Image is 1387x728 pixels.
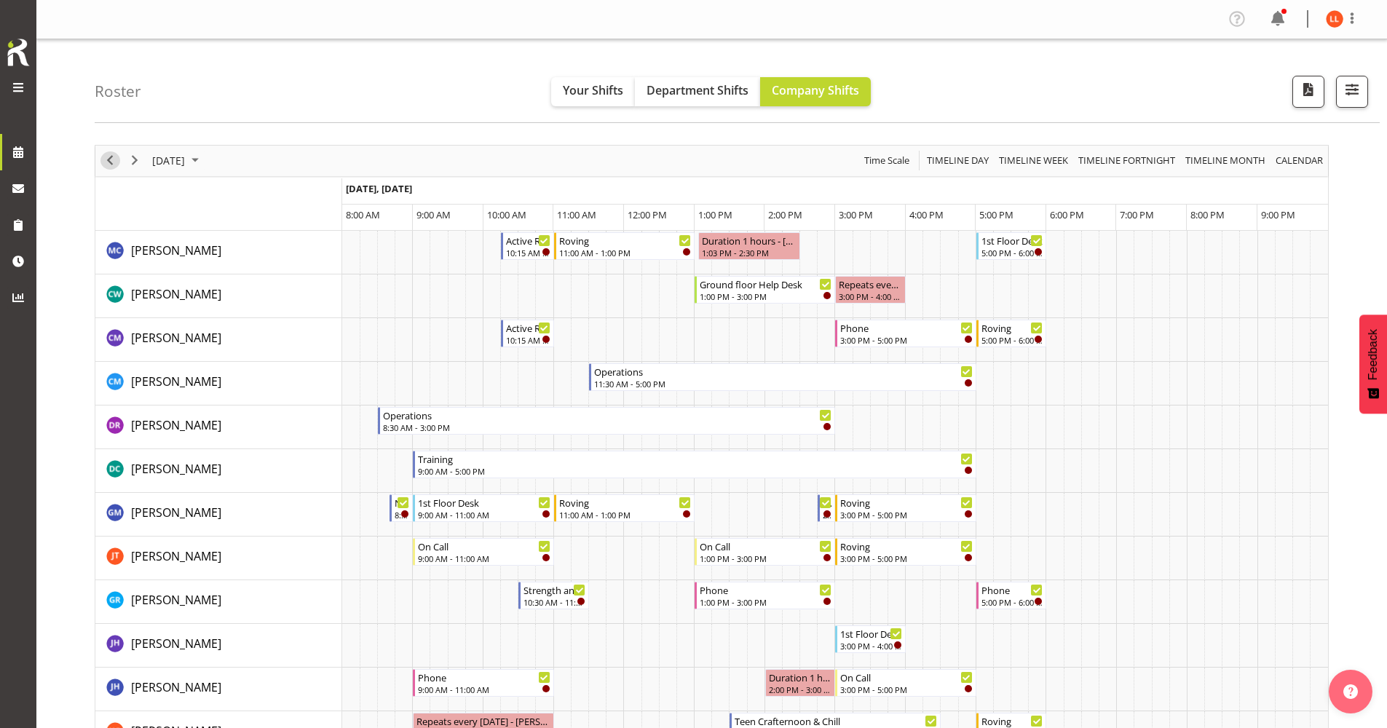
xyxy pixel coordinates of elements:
span: Company Shifts [772,82,859,98]
div: Roving [840,495,972,510]
div: 3:00 PM - 5:00 PM [840,509,972,521]
div: 8:30 AM - 3:00 PM [383,422,831,433]
div: 9:00 AM - 11:00 AM [418,509,550,521]
div: Aurora Catu"s event - Roving Begin From Tuesday, September 23, 2025 at 11:00:00 AM GMT+12:00 Ends... [554,232,695,260]
span: Your Shifts [563,82,623,98]
td: Cindy Mulrooney resource [95,362,342,405]
div: Phone [418,670,550,684]
div: 8:40 AM - 9:00 AM [395,509,409,521]
div: 10:15 AM - 11:00 AM [506,334,550,346]
span: Department Shifts [647,82,748,98]
span: [PERSON_NAME] [131,505,221,521]
div: previous period [98,146,122,176]
span: [PERSON_NAME] [131,373,221,389]
button: Company Shifts [760,77,871,106]
a: [PERSON_NAME] [131,329,221,347]
span: Time Scale [863,151,911,170]
button: Previous [100,151,120,170]
span: [PERSON_NAME] [131,286,221,302]
div: Jill Harpur"s event - 1st Floor Desk Begin From Tuesday, September 23, 2025 at 3:00:00 PM GMT+12:... [835,625,906,653]
span: [PERSON_NAME] [131,679,221,695]
div: 9:00 AM - 5:00 PM [418,465,973,477]
span: Timeline Fortnight [1077,151,1177,170]
div: Ground floor Help Desk [700,277,831,291]
div: Phone [981,582,1043,597]
a: [PERSON_NAME] [131,635,221,652]
div: 3:00 PM - 5:00 PM [840,553,972,564]
div: Donald Cunningham"s event - Training Begin From Tuesday, September 23, 2025 at 9:00:00 AM GMT+12:... [413,451,976,478]
span: 8:00 PM [1190,208,1225,221]
td: Grace Roscoe-Squires resource [95,580,342,624]
div: 3:00 PM - 4:00 PM [840,640,902,652]
div: 5:00 PM - 6:00 PM [981,334,1043,346]
span: 5:00 PM [979,208,1013,221]
div: Glen Tomlinson"s event - On Call Begin From Tuesday, September 23, 2025 at 9:00:00 AM GMT+12:00 E... [413,538,553,566]
div: next period [122,146,147,176]
div: 3:00 PM - 4:00 PM [839,290,902,302]
div: Debra Robinson"s event - Operations Begin From Tuesday, September 23, 2025 at 8:30:00 AM GMT+12:0... [378,407,835,435]
button: Filter Shifts [1336,76,1368,108]
span: 10:00 AM [487,208,526,221]
button: Timeline Day [925,151,992,170]
div: Repeats every [DATE] - [PERSON_NAME] [839,277,902,291]
td: Catherine Wilson resource [95,274,342,318]
td: Debra Robinson resource [95,405,342,449]
div: 9:00 AM - 11:00 AM [418,553,550,564]
div: 1:00 PM - 3:00 PM [700,596,831,608]
div: Teen Crafternoon & Chill [735,713,937,728]
div: Roving [840,539,972,553]
div: New book tagging [823,495,831,510]
span: 12:00 PM [628,208,667,221]
div: Jillian Hunter"s event - Phone Begin From Tuesday, September 23, 2025 at 9:00:00 AM GMT+12:00 End... [413,669,553,697]
span: 2:00 PM [768,208,802,221]
div: On Call [840,670,972,684]
div: Roving [981,320,1043,335]
a: [PERSON_NAME] [131,460,221,478]
a: [PERSON_NAME] [131,547,221,565]
button: Time Scale [862,151,912,170]
div: Roving [559,495,691,510]
div: Aurora Catu"s event - Duration 1 hours - Aurora Catu Begin From Tuesday, September 23, 2025 at 1:... [698,232,800,260]
img: lynette-lockett11677.jpg [1326,10,1343,28]
div: 2:45 PM - 3:00 PM [823,509,831,521]
span: [PERSON_NAME] [131,636,221,652]
div: Gabriel McKay Smith"s event - Roving Begin From Tuesday, September 23, 2025 at 11:00:00 AM GMT+12... [554,494,695,522]
div: Cindy Mulrooney"s event - Operations Begin From Tuesday, September 23, 2025 at 11:30:00 AM GMT+12... [589,363,976,391]
div: Catherine Wilson"s event - Repeats every tuesday - Catherine Wilson Begin From Tuesday, September... [835,276,906,304]
td: Gabriel McKay Smith resource [95,493,342,537]
a: [PERSON_NAME] [131,678,221,696]
span: 7:00 PM [1120,208,1154,221]
span: 6:00 PM [1050,208,1084,221]
button: September 2025 [150,151,205,170]
a: [PERSON_NAME] [131,373,221,390]
span: 3:00 PM [839,208,873,221]
div: 11:30 AM - 5:00 PM [594,378,973,389]
span: 8:00 AM [346,208,380,221]
a: [PERSON_NAME] [131,504,221,521]
a: [PERSON_NAME] [131,591,221,609]
div: 5:00 PM - 6:00 PM [981,247,1043,258]
div: Chamique Mamolo"s event - Roving Begin From Tuesday, September 23, 2025 at 5:00:00 PM GMT+12:00 E... [976,320,1047,347]
td: Donald Cunningham resource [95,449,342,493]
div: Roving [981,713,1043,728]
button: Timeline Month [1183,151,1268,170]
button: Next [125,151,145,170]
div: Active Rhyming [506,320,550,335]
div: Gabriel McKay Smith"s event - New book tagging Begin From Tuesday, September 23, 2025 at 2:45:00 ... [818,494,835,522]
span: [DATE], [DATE] [346,182,412,195]
div: 1st Floor Desk [418,495,550,510]
div: Grace Roscoe-Squires"s event - Phone Begin From Tuesday, September 23, 2025 at 1:00:00 PM GMT+12:... [695,582,835,609]
div: Gabriel McKay Smith"s event - Roving Begin From Tuesday, September 23, 2025 at 3:00:00 PM GMT+12:... [835,494,976,522]
h4: Roster [95,83,141,100]
div: Jillian Hunter"s event - Duration 1 hours - Jillian Hunter Begin From Tuesday, September 23, 2025... [765,669,836,697]
span: 1:00 PM [698,208,732,221]
span: Feedback [1367,329,1380,380]
div: September 23, 2025 [147,146,208,176]
div: Roving [559,233,691,248]
div: 3:00 PM - 5:00 PM [840,684,972,695]
span: 9:00 PM [1261,208,1295,221]
a: [PERSON_NAME] [131,242,221,259]
div: Chamique Mamolo"s event - Phone Begin From Tuesday, September 23, 2025 at 3:00:00 PM GMT+12:00 En... [835,320,976,347]
span: 4:00 PM [909,208,944,221]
